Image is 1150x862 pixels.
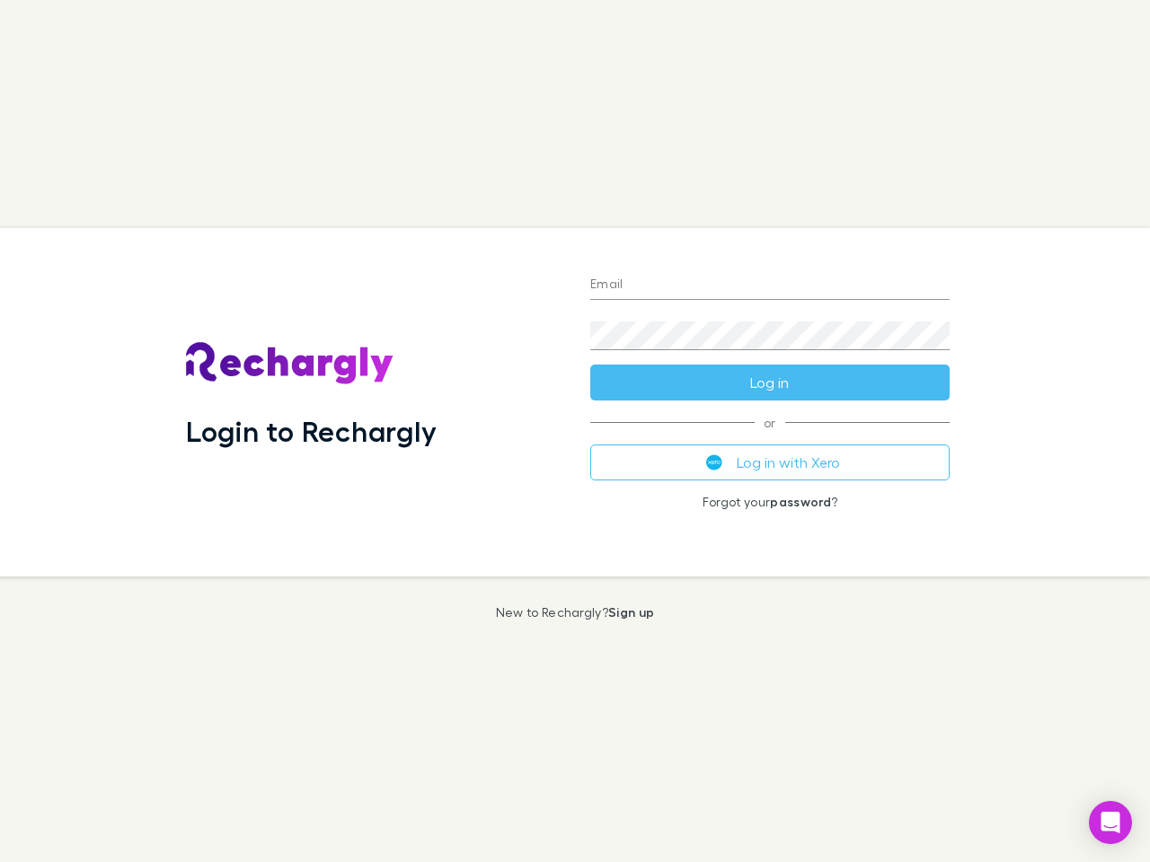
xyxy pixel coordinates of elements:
a: Sign up [608,604,654,620]
button: Log in with Xero [590,444,950,480]
img: Rechargly's Logo [186,342,394,385]
button: Log in [590,365,950,400]
p: Forgot your ? [590,495,950,509]
h1: Login to Rechargly [186,414,437,448]
p: New to Rechargly? [496,605,655,620]
a: password [770,494,831,509]
img: Xero's logo [706,454,722,471]
span: or [590,422,950,423]
div: Open Intercom Messenger [1089,801,1132,844]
